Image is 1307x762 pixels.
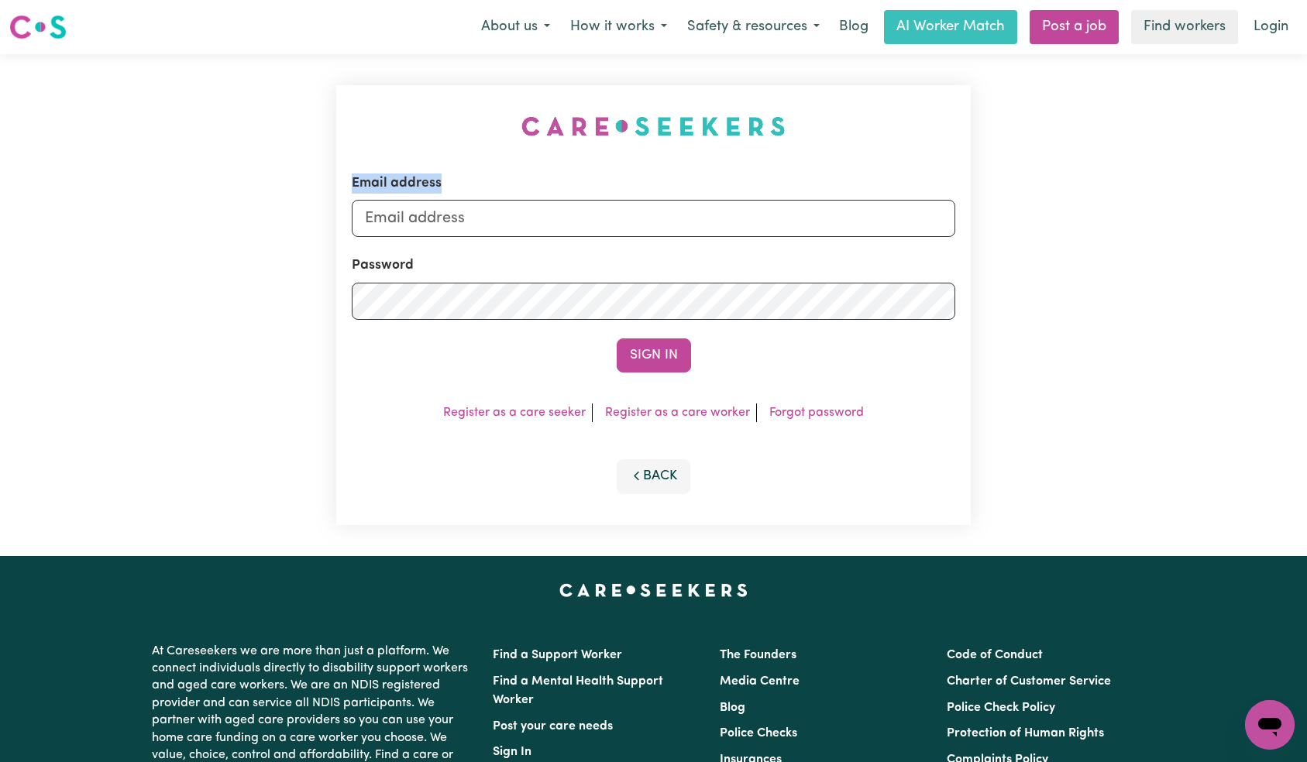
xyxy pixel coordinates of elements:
a: Blog [720,702,745,714]
a: Police Check Policy [947,702,1055,714]
button: Back [617,459,691,493]
a: Post your care needs [493,720,613,733]
button: Safety & resources [677,11,830,43]
a: Register as a care worker [605,407,750,419]
a: Charter of Customer Service [947,675,1111,688]
a: Careseekers logo [9,9,67,45]
a: Post a job [1030,10,1119,44]
label: Email address [352,173,442,194]
img: Careseekers logo [9,13,67,41]
a: Media Centre [720,675,800,688]
a: Find a Support Worker [493,649,622,661]
a: Police Checks [720,727,797,740]
a: Blog [830,10,878,44]
a: Code of Conduct [947,649,1043,661]
a: Find workers [1131,10,1238,44]
a: Find a Mental Health Support Worker [493,675,663,706]
input: Email address [352,200,956,237]
a: Careseekers home page [559,584,748,596]
a: Login [1244,10,1298,44]
iframe: Button to launch messaging window [1245,700,1295,750]
button: About us [471,11,560,43]
label: Password [352,256,414,276]
a: AI Worker Match [884,10,1017,44]
a: Protection of Human Rights [947,727,1104,740]
a: Forgot password [769,407,864,419]
a: Register as a care seeker [443,407,586,419]
a: Sign In [493,746,531,758]
button: How it works [560,11,677,43]
button: Sign In [617,338,691,372]
a: The Founders [720,649,796,661]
